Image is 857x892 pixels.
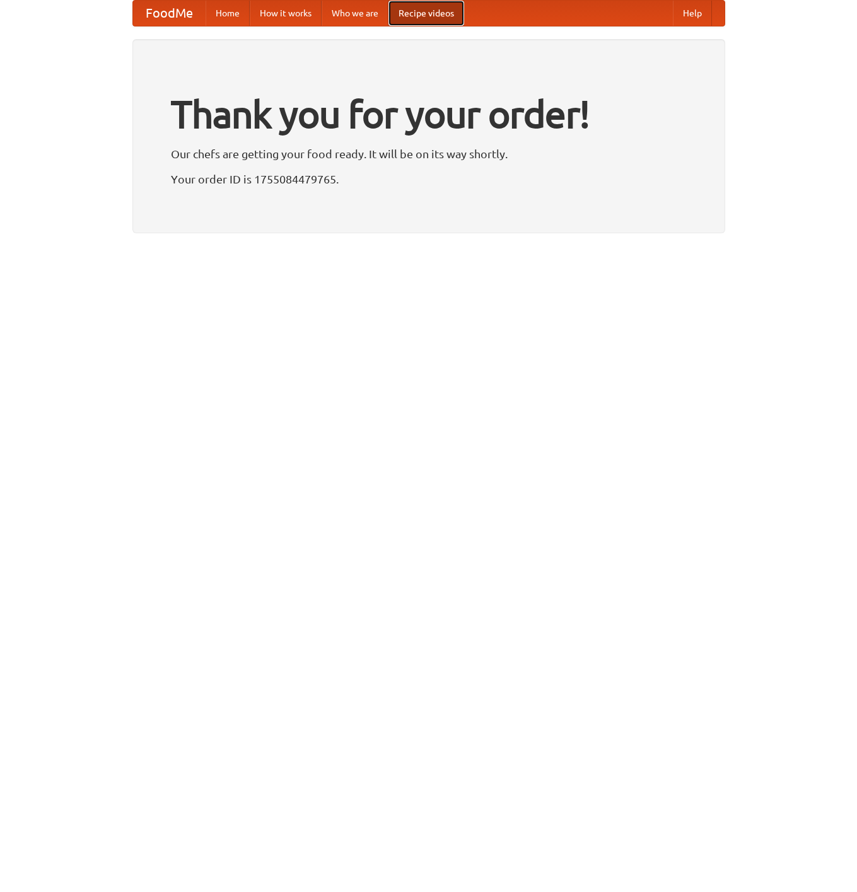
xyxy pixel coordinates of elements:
[171,84,687,144] h1: Thank you for your order!
[171,170,687,188] p: Your order ID is 1755084479765.
[206,1,250,26] a: Home
[322,1,388,26] a: Who we are
[388,1,464,26] a: Recipe videos
[133,1,206,26] a: FoodMe
[673,1,712,26] a: Help
[171,144,687,163] p: Our chefs are getting your food ready. It will be on its way shortly.
[250,1,322,26] a: How it works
